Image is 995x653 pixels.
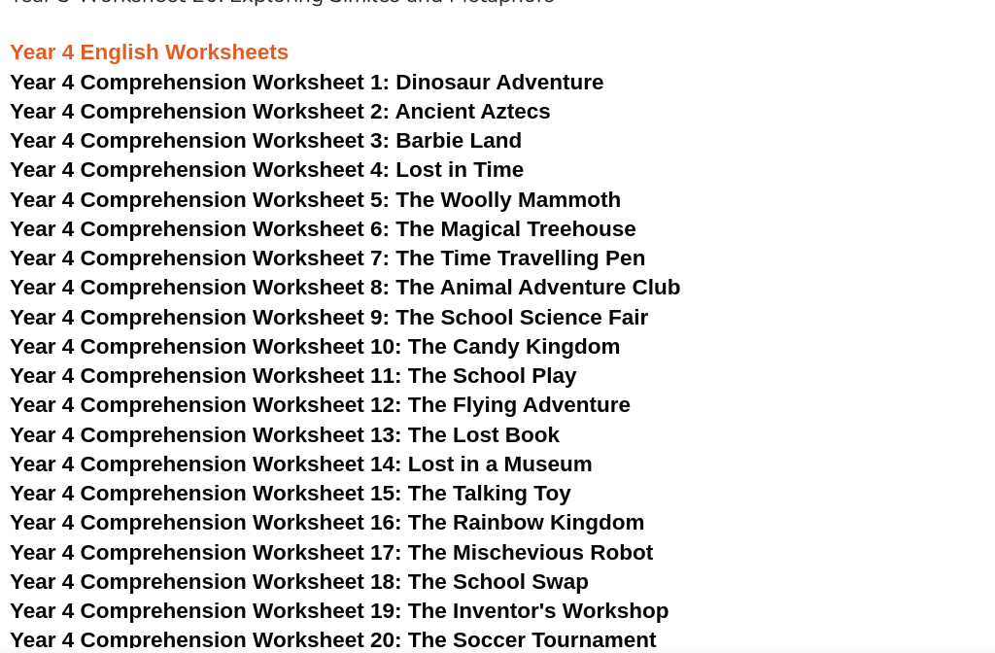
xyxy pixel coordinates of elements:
[10,70,390,94] span: Year 4 Comprehension Worksheet 1:
[10,188,621,212] a: Year 4 Comprehension Worksheet 5: The Woolly Mammoth
[10,157,524,182] a: Year 4 Comprehension Worksheet 4: Lost in Time
[395,70,603,94] span: Dinosaur Adventure
[10,217,636,241] a: Year 4 Comprehension Worksheet 6: The Magical Treehouse
[10,393,631,417] a: Year 4 Comprehension Worksheet 12: The Flying Adventure
[10,275,681,299] a: Year 4 Comprehension Worksheet 8: The Animal Adventure Club
[10,481,571,505] a: Year 4 Comprehension Worksheet 15: The Talking Toy
[10,423,560,447] a: Year 4 Comprehension Worksheet 13: The Lost Book
[10,569,589,594] a: Year 4 Comprehension Worksheet 18: The School Swap
[10,246,645,270] a: Year 4 Comprehension Worksheet 7: The Time Travelling Pen
[10,452,593,476] a: Year 4 Comprehension Worksheet 14: Lost in a Museum
[10,599,669,623] a: Year 4 Comprehension Worksheet 19: The Inventor's Workshop
[10,540,653,565] a: Year 4 Comprehension Worksheet 17: The Mischevious Robot
[10,99,551,123] a: Year 4 Comprehension Worksheet 2: Ancient Aztecs
[10,10,985,67] h3: Year 4 English Worksheets
[10,70,603,94] a: Year 4 Comprehension Worksheet 1: Dinosaur Adventure
[10,305,648,329] a: Year 4 Comprehension Worksheet 9: The School Science Fair
[10,334,620,359] a: Year 4 Comprehension Worksheet 10: The Candy Kingdom
[10,628,657,652] a: Year 4 Comprehension Worksheet 20: The Soccer Tournament
[10,363,577,388] a: Year 4 Comprehension Worksheet 11: The School Play
[10,128,522,153] a: Year 4 Comprehension Worksheet 3: Barbie Land
[10,510,644,534] a: Year 4 Comprehension Worksheet 16: The Rainbow Kingdom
